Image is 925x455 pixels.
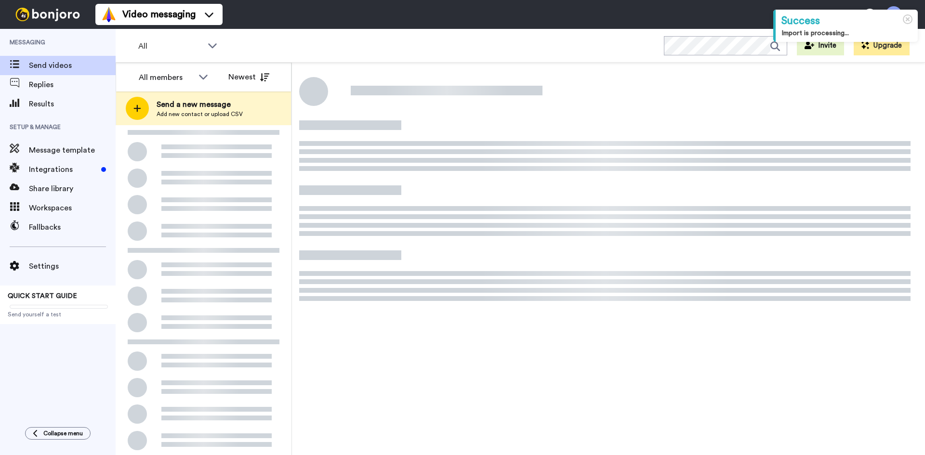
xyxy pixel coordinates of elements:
span: Add new contact or upload CSV [157,110,243,118]
img: bj-logo-header-white.svg [12,8,84,21]
span: Fallbacks [29,221,116,233]
img: vm-color.svg [101,7,117,22]
div: Import is processing... [781,28,912,38]
span: Collapse menu [43,429,83,437]
span: Integrations [29,164,97,175]
span: Send a new message [157,99,243,110]
span: Video messaging [122,8,196,21]
button: Collapse menu [25,427,91,440]
button: Upgrade [854,36,910,55]
span: QUICK START GUIDE [8,293,77,299]
div: All members [139,72,194,83]
span: Send videos [29,60,116,71]
span: Send yourself a test [8,311,108,318]
span: Share library [29,183,116,195]
span: Settings [29,260,116,272]
span: All [138,40,203,52]
span: Workspaces [29,202,116,214]
span: Message template [29,144,116,156]
button: Invite [797,36,844,55]
span: Results [29,98,116,110]
div: Success [781,13,912,28]
span: Replies [29,79,116,91]
button: Newest [221,67,277,87]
